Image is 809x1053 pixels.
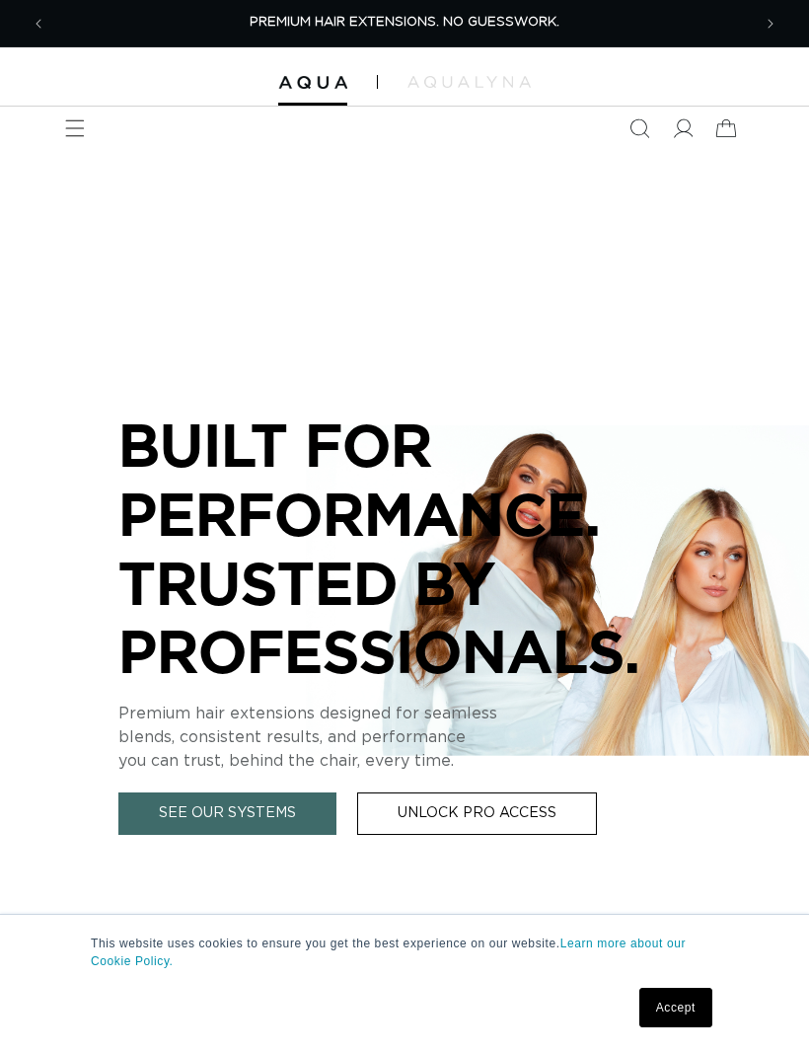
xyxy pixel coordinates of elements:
[17,2,60,45] button: Previous announcement
[118,411,691,685] p: BUILT FOR PERFORMANCE. TRUSTED BY PROFESSIONALS.
[618,107,661,150] summary: Search
[278,76,347,90] img: Aqua Hair Extensions
[639,988,712,1027] a: Accept
[118,702,691,773] p: Premium hair extensions designed for seamless blends, consistent results, and performance you can...
[91,935,718,970] p: This website uses cookies to ensure you get the best experience on our website.
[53,107,97,150] summary: Menu
[250,16,559,29] span: PREMIUM HAIR EXTENSIONS. NO GUESSWORK.
[407,76,531,88] img: aqualyna.com
[749,2,792,45] button: Next announcement
[118,792,336,835] a: See Our Systems
[357,792,597,835] a: Unlock Pro Access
